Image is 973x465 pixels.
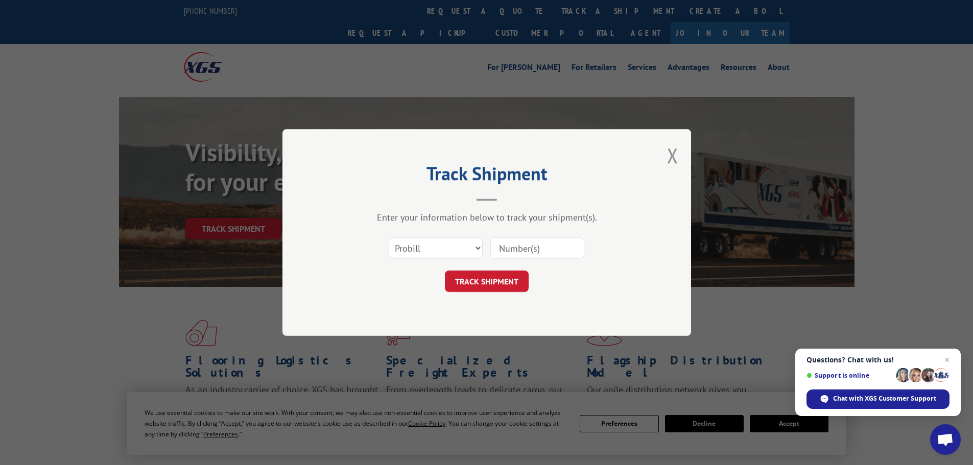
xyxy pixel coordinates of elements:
[667,142,678,169] button: Close modal
[490,237,584,259] input: Number(s)
[941,354,953,366] span: Close chat
[334,211,640,223] div: Enter your information below to track your shipment(s).
[445,271,529,292] button: TRACK SHIPMENT
[334,166,640,186] h2: Track Shipment
[833,394,936,403] span: Chat with XGS Customer Support
[930,424,961,455] div: Open chat
[806,389,950,409] div: Chat with XGS Customer Support
[806,372,892,379] span: Support is online
[806,356,950,364] span: Questions? Chat with us!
